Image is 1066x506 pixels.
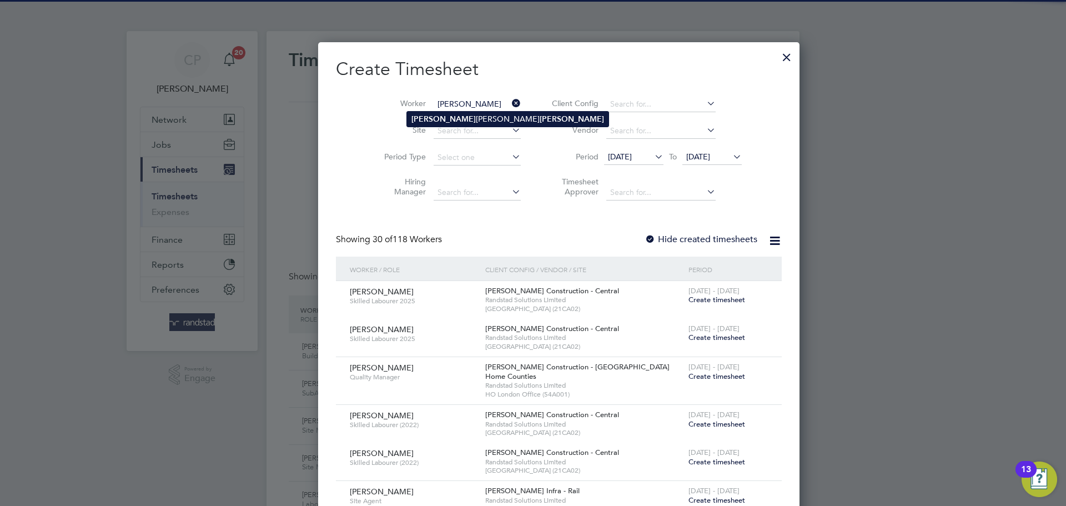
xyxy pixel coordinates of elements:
span: [DATE] - [DATE] [688,410,740,419]
label: Hiring Manager [376,177,426,197]
span: [PERSON_NAME] [350,448,414,458]
input: Search for... [434,185,521,201]
span: [PERSON_NAME] [350,487,414,497]
label: Timesheet Approver [549,177,599,197]
label: Site [376,125,426,135]
label: Hide created timesheets [645,234,757,245]
span: To [666,149,680,164]
span: Create timesheet [688,333,745,342]
span: [DATE] - [DATE] [688,448,740,457]
input: Search for... [434,97,521,112]
span: Create timesheet [688,419,745,429]
span: Randstad Solutions Limited [485,496,683,505]
label: Period Type [376,152,426,162]
input: Search for... [606,185,716,201]
span: [PERSON_NAME] [350,287,414,297]
span: Site Agent [350,497,477,505]
span: Create timesheet [688,295,745,304]
span: Randstad Solutions Limited [485,420,683,429]
span: [PERSON_NAME] [350,410,414,420]
span: [PERSON_NAME] Construction - Central [485,410,619,419]
span: [DATE] - [DATE] [688,486,740,495]
span: [GEOGRAPHIC_DATA] (21CA02) [485,466,683,475]
input: Search for... [434,123,521,139]
label: Client Config [549,98,599,108]
b: [PERSON_NAME] [540,114,604,124]
span: [DATE] [608,152,632,162]
div: Worker / Role [347,257,482,282]
span: 30 of [373,234,393,245]
span: Create timesheet [688,457,745,467]
span: Create timesheet [688,495,745,505]
input: Select one [434,150,521,166]
span: [DATE] - [DATE] [688,324,740,333]
span: [PERSON_NAME] Construction - Central [485,324,619,333]
div: Period [686,257,771,282]
input: Search for... [606,123,716,139]
span: HO London Office (54A001) [485,390,683,399]
div: Showing [336,234,444,246]
span: Randstad Solutions Limited [485,458,683,467]
li: [PERSON_NAME] [407,112,609,127]
span: Randstad Solutions Limited [485,295,683,304]
span: [PERSON_NAME] [350,324,414,334]
input: Search for... [606,97,716,112]
b: [PERSON_NAME] [411,114,476,124]
label: Vendor [549,125,599,135]
button: Open Resource Center, 13 new notifications [1022,462,1057,497]
span: [GEOGRAPHIC_DATA] (21CA02) [485,304,683,313]
span: [GEOGRAPHIC_DATA] (21CA02) [485,428,683,437]
span: [PERSON_NAME] [350,363,414,373]
span: [PERSON_NAME] Construction - [GEOGRAPHIC_DATA] Home Counties [485,362,670,381]
span: Create timesheet [688,372,745,381]
label: Period [549,152,599,162]
label: Worker [376,98,426,108]
span: [PERSON_NAME] Construction - Central [485,286,619,295]
span: 118 Workers [373,234,442,245]
h2: Create Timesheet [336,58,782,81]
span: [PERSON_NAME] Infra - Rail [485,486,580,495]
span: Skilled Labourer 2025 [350,334,477,343]
span: Skilled Labourer (2022) [350,458,477,467]
div: 13 [1021,469,1031,484]
span: [DATE] [686,152,710,162]
span: Randstad Solutions Limited [485,381,683,390]
span: [DATE] - [DATE] [688,362,740,372]
span: Quality Manager [350,373,477,382]
span: [PERSON_NAME] Construction - Central [485,448,619,457]
span: [GEOGRAPHIC_DATA] (21CA02) [485,342,683,351]
span: [DATE] - [DATE] [688,286,740,295]
div: Client Config / Vendor / Site [482,257,686,282]
span: Randstad Solutions Limited [485,333,683,342]
span: Skilled Labourer 2025 [350,297,477,305]
span: Skilled Labourer (2022) [350,420,477,429]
